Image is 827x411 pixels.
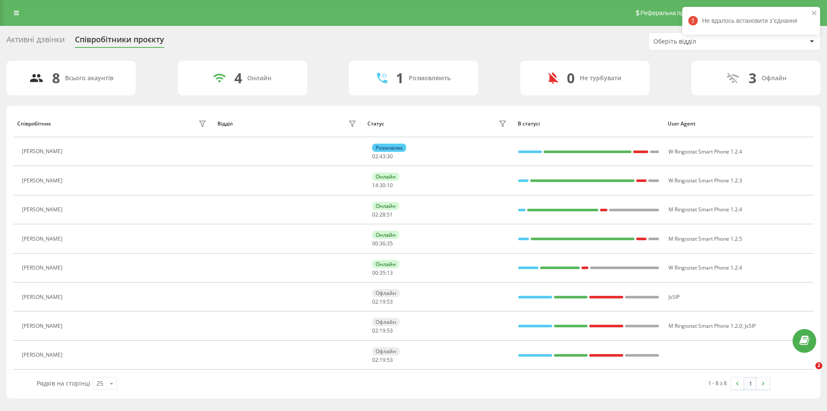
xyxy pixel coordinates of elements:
[379,269,386,276] span: 35
[653,38,756,45] div: Оберіть відділ
[745,322,756,329] span: JsSIP
[762,75,787,82] div: Офлайн
[387,153,393,160] span: 30
[567,70,575,86] div: 0
[379,327,386,334] span: 19
[372,241,393,247] div: : :
[387,182,393,189] span: 10
[744,377,757,389] a: 1
[17,121,51,127] div: Співробітник
[22,148,65,154] div: [PERSON_NAME]
[372,269,378,276] span: 00
[37,379,90,387] span: Рядків на сторінці
[708,379,727,387] div: 1 - 8 з 8
[372,299,393,305] div: : :
[372,211,378,218] span: 02
[640,9,704,16] span: Реферальна програма
[372,318,400,326] div: Офлайн
[372,357,393,363] div: : :
[379,298,386,305] span: 19
[668,206,742,213] span: M Ringostat Smart Phone 1.2.4
[372,270,393,276] div: : :
[379,240,386,247] span: 36
[798,362,818,383] iframe: Intercom live chat
[668,121,810,127] div: User Agent
[815,362,822,369] span: 2
[387,298,393,305] span: 53
[749,70,756,86] div: 3
[372,144,406,152] div: Розмовляє
[372,347,400,355] div: Офлайн
[96,379,103,388] div: 25
[668,148,742,155] span: W Ringostat Smart Phone 1.2.4
[387,356,393,364] span: 53
[372,212,393,218] div: : :
[22,294,65,300] div: [PERSON_NAME]
[387,211,393,218] span: 51
[668,264,742,271] span: W Ringostat Smart Phone 1.2.4
[372,356,378,364] span: 02
[811,9,818,18] button: close
[218,121,233,127] div: Відділ
[372,154,393,160] div: : :
[75,35,164,48] div: Співробітники проєкту
[387,269,393,276] span: 13
[379,211,386,218] span: 28
[22,265,65,271] div: [PERSON_NAME]
[247,75,271,82] div: Онлайн
[682,7,820,35] div: Не вдалось встановити зʼєднання
[372,298,378,305] span: 02
[518,121,660,127] div: В статусі
[379,356,386,364] span: 19
[22,207,65,213] div: [PERSON_NAME]
[379,182,386,189] span: 30
[668,293,680,301] span: JsSIP
[372,173,399,181] div: Онлайн
[22,178,65,184] div: [PERSON_NAME]
[668,177,742,184] span: W Ringostat Smart Phone 1.2.3
[372,289,400,297] div: Офлайн
[372,231,399,239] div: Онлайн
[367,121,384,127] div: Статус
[372,240,378,247] span: 00
[22,236,65,242] div: [PERSON_NAME]
[372,153,378,160] span: 02
[396,70,404,86] div: 1
[372,327,378,334] span: 02
[372,182,378,189] span: 14
[372,328,393,334] div: : :
[668,235,742,242] span: M Ringostat Smart Phone 1.2.5
[372,260,399,268] div: Онлайн
[387,327,393,334] span: 53
[409,75,451,82] div: Розмовляють
[65,75,113,82] div: Всього акаунтів
[379,153,386,160] span: 43
[22,352,65,358] div: [PERSON_NAME]
[668,322,742,329] span: M Ringostat Smart Phone 1.2.0
[372,182,393,188] div: : :
[22,323,65,329] div: [PERSON_NAME]
[372,202,399,210] div: Онлайн
[580,75,622,82] div: Не турбувати
[6,35,65,48] div: Активні дзвінки
[234,70,242,86] div: 4
[387,240,393,247] span: 35
[52,70,60,86] div: 8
